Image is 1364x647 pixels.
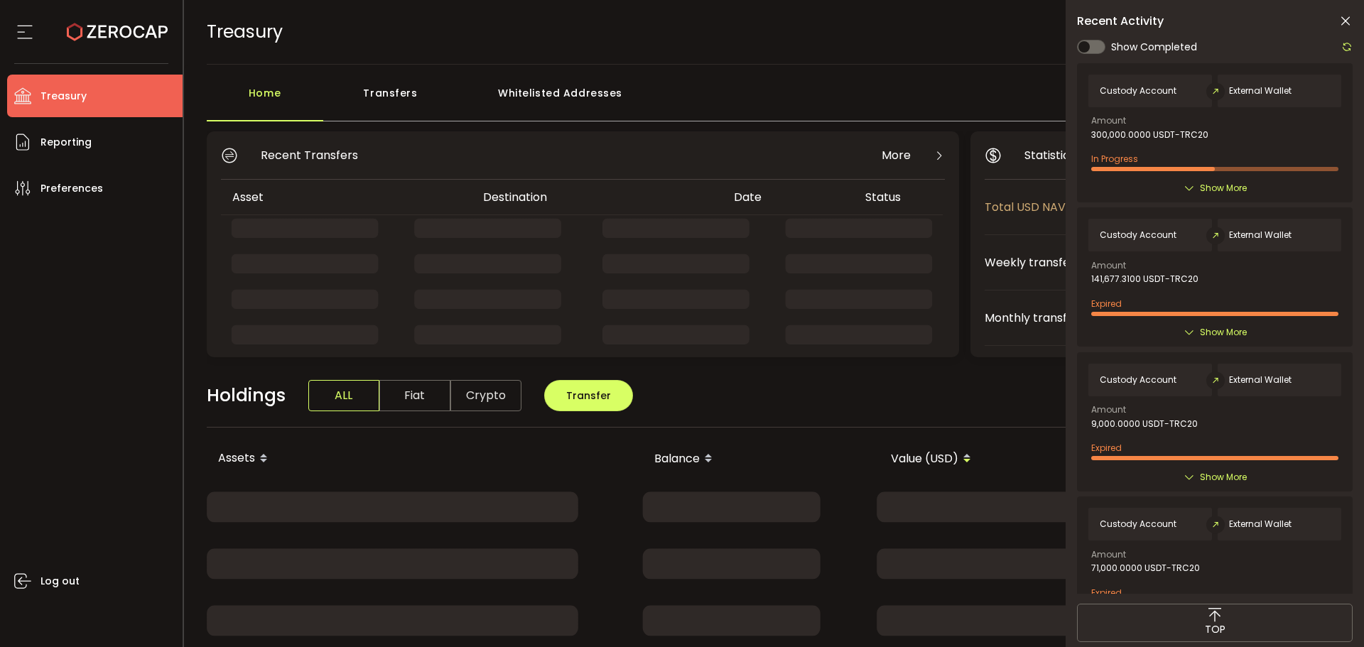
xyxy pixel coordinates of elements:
[207,447,465,471] div: Assets
[724,447,983,471] div: Value (USD)
[1091,419,1198,429] span: 9,000.0000 USDT-TRC20
[1111,40,1197,55] span: Show Completed
[1091,442,1122,454] span: Expired
[882,146,911,164] span: More
[1229,86,1292,96] span: External Wallet
[1293,579,1364,647] iframe: Chat Widget
[221,189,472,205] div: Asset
[1091,274,1198,284] span: 141,677.3100 USDT-TRC20
[1229,230,1292,240] span: External Wallet
[1077,16,1164,27] span: Recent Activity
[40,86,87,107] span: Treasury
[1091,563,1200,573] span: 71,000.0000 USDT-TRC20
[1091,153,1138,165] span: In Progress
[544,380,633,411] button: Transfer
[40,571,80,592] span: Log out
[1100,519,1176,529] span: Custody Account
[1024,146,1076,164] span: Statistics
[566,388,611,403] span: Transfer
[1205,622,1225,637] span: TOP
[472,189,722,205] div: Destination
[722,189,854,205] div: Date
[323,79,458,121] div: Transfers
[1091,406,1126,414] span: Amount
[1100,230,1176,240] span: Custody Account
[308,380,379,411] span: ALL
[207,79,323,121] div: Home
[1091,298,1122,310] span: Expired
[1200,181,1247,195] span: Show More
[1200,470,1247,484] span: Show More
[1091,550,1126,559] span: Amount
[985,254,1297,271] span: Weekly transfer volume
[379,380,450,411] span: Fiat
[1091,261,1126,270] span: Amount
[450,380,521,411] span: Crypto
[1091,130,1208,140] span: 300,000.0000 USDT-TRC20
[985,198,1297,216] span: Total USD NAV
[40,132,92,153] span: Reporting
[207,382,286,409] span: Holdings
[854,189,943,205] div: Status
[40,178,103,199] span: Preferences
[458,79,663,121] div: Whitelisted Addresses
[985,309,1297,327] span: Monthly transfer volume
[1229,375,1292,385] span: External Wallet
[207,19,283,44] span: Treasury
[261,146,358,164] span: Recent Transfers
[1200,325,1247,339] span: Show More
[465,447,724,471] div: Balance
[1091,116,1126,125] span: Amount
[1100,375,1176,385] span: Custody Account
[1229,519,1292,529] span: External Wallet
[1091,587,1122,599] span: Expired
[1100,86,1176,96] span: Custody Account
